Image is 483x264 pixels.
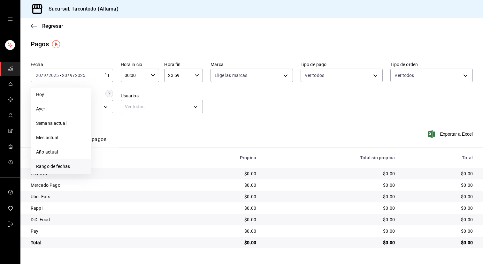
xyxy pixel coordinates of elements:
[8,17,13,22] button: open drawer
[31,170,175,177] div: Efectivo
[185,239,256,246] div: $0.00
[36,91,86,98] span: Hoy
[405,193,473,200] div: $0.00
[305,72,324,79] span: Ver todos
[266,155,395,160] div: Total sin propina
[121,62,159,67] label: Hora inicio
[266,205,395,211] div: $0.00
[405,228,473,234] div: $0.00
[405,216,473,223] div: $0.00
[185,193,256,200] div: $0.00
[73,73,75,78] span: /
[60,73,61,78] span: -
[31,182,175,188] div: Mercado Pago
[41,73,43,78] span: /
[405,182,473,188] div: $0.00
[266,182,395,188] div: $0.00
[31,216,175,223] div: DiDi Food
[31,205,175,211] div: Rappi
[395,72,414,79] span: Ver todos
[82,136,106,147] button: Ver pagos
[31,193,175,200] div: Uber Eats
[42,23,63,29] span: Regresar
[266,170,395,177] div: $0.00
[211,62,293,67] label: Marca
[405,170,473,177] div: $0.00
[35,73,41,78] input: --
[36,134,86,141] span: Mes actual
[31,23,63,29] button: Regresar
[46,73,48,78] span: /
[185,205,256,211] div: $0.00
[43,5,119,13] h3: Sucursal: Tacontodo (Altama)
[185,170,256,177] div: $0.00
[429,130,473,138] button: Exportar a Excel
[266,239,395,246] div: $0.00
[75,73,86,78] input: ----
[31,62,113,67] label: Fecha
[31,228,175,234] div: Pay
[36,149,86,155] span: Año actual
[390,62,473,67] label: Tipo de orden
[301,62,383,67] label: Tipo de pago
[52,40,60,48] img: Tooltip marker
[405,239,473,246] div: $0.00
[48,73,59,78] input: ----
[405,155,473,160] div: Total
[121,94,203,98] label: Usuarios
[185,228,256,234] div: $0.00
[185,216,256,223] div: $0.00
[121,100,203,113] div: Ver todos
[185,182,256,188] div: $0.00
[266,228,395,234] div: $0.00
[36,106,86,112] span: Ayer
[185,155,256,160] div: Propina
[36,163,86,170] span: Rango de fechas
[31,155,175,160] div: Tipo de pago
[43,73,46,78] input: --
[31,239,175,246] div: Total
[36,120,86,127] span: Semana actual
[164,62,203,67] label: Hora fin
[266,216,395,223] div: $0.00
[31,39,49,49] div: Pagos
[62,73,67,78] input: --
[405,205,473,211] div: $0.00
[266,193,395,200] div: $0.00
[67,73,69,78] span: /
[70,73,73,78] input: --
[215,72,247,79] span: Elige las marcas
